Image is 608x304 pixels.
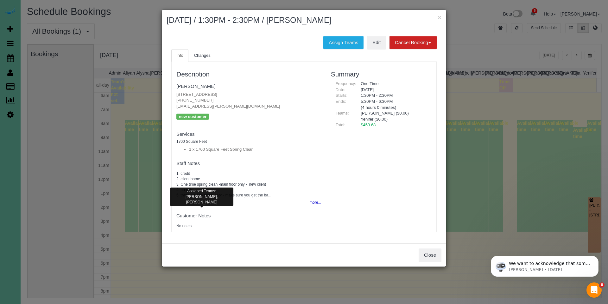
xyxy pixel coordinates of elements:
div: One Time [356,81,432,87]
span: Date: [336,87,345,92]
button: Assign Teams [323,36,364,49]
pre: No notes [176,223,321,229]
li: Yenifer ($0.00) [361,116,427,122]
span: $453.68 [361,122,376,127]
button: Close [419,248,441,262]
a: Changes [189,49,216,62]
div: [DATE] [356,87,432,93]
div: Assigned Teams: [PERSON_NAME], [PERSON_NAME] [170,188,233,206]
div: 5:30PM - 6:30PM (4 hours 0 minutes) [356,99,432,110]
a: Info [171,49,188,62]
h3: Description [176,70,321,78]
p: [STREET_ADDRESS] [PHONE_NUMBER] [EMAIL_ADDRESS][PERSON_NAME][DOMAIN_NAME] [176,92,321,109]
span: Info [176,53,183,58]
span: Frequency: [336,81,356,86]
span: Starts: [336,93,348,98]
h4: Staff Notes [176,161,321,166]
h3: Summary [331,70,432,78]
h4: Services [176,132,321,137]
span: Total: [336,122,345,127]
button: × [438,14,441,21]
pre: 1. credit 2. client home 3. One time spring clean -main floor only - new client 4. no pets 5. the... [176,171,321,198]
span: Changes [194,53,211,58]
span: We want to acknowledge that some users may be experiencing lag or slower performance in our softw... [28,18,109,105]
button: Cancel Booking [389,36,437,49]
iframe: Intercom live chat [586,282,602,298]
span: 8 [599,282,605,287]
h4: Customer Notes [176,213,321,219]
span: Teams: [336,111,349,116]
li: [PERSON_NAME] ($0.00) [361,110,427,116]
button: more... [306,198,321,207]
p: new customer [176,114,209,120]
a: [PERSON_NAME] [176,83,215,89]
div: 1:30PM - 2:30PM [356,93,432,99]
h2: [DATE] / 1:30PM - 2:30PM / [PERSON_NAME] [167,15,441,26]
p: Message from Ellie, sent 2d ago [28,24,109,30]
li: 1 x 1700 Square Feet Spring Clean [189,147,321,153]
span: Ends: [336,99,346,104]
iframe: Intercom notifications message [481,242,608,287]
a: Edit [367,36,386,49]
h5: 1700 Square Feet [176,140,321,144]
